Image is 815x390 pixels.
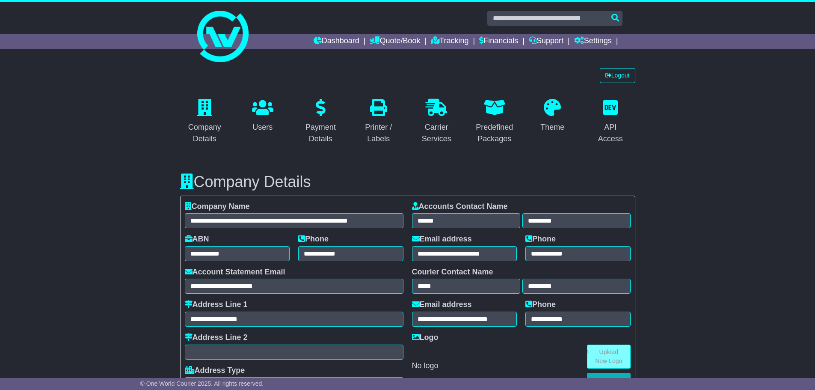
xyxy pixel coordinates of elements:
div: Theme [540,122,564,133]
a: Support [529,34,563,49]
a: Settings [574,34,612,49]
label: Phone [525,235,556,244]
a: Payment Details [296,96,346,148]
label: Phone [298,235,329,244]
label: Email address [412,235,472,244]
div: Users [252,122,273,133]
span: © One World Courier 2025. All rights reserved. [140,380,264,387]
div: Payment Details [302,122,340,145]
a: Users [246,96,279,136]
h3: Company Details [180,173,635,191]
label: Account Statement Email [185,268,285,277]
a: Dashboard [314,34,359,49]
div: Printer / Labels [359,122,398,145]
label: Phone [525,300,556,310]
label: Logo [412,333,439,342]
label: Address Line 2 [185,333,248,342]
div: Carrier Services [418,122,456,145]
label: Email address [412,300,472,310]
label: Company Name [185,202,250,211]
label: Accounts Contact Name [412,202,508,211]
a: Carrier Services [412,96,462,148]
div: Predefined Packages [475,122,514,145]
a: API Access [586,96,635,148]
a: Financials [479,34,518,49]
label: ABN [185,235,209,244]
label: Address Line 1 [185,300,248,310]
a: Company Details [180,96,230,148]
a: Predefined Packages [470,96,519,148]
a: Quote/Book [370,34,420,49]
a: Upload New Logo [587,345,631,369]
label: Address Type [185,366,245,375]
span: No logo [412,361,439,370]
div: API Access [591,122,630,145]
a: Logout [600,68,635,83]
a: Tracking [431,34,468,49]
label: Courier Contact Name [412,268,493,277]
div: Company Details [186,122,224,145]
a: Printer / Labels [354,96,403,148]
a: Theme [535,96,570,136]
